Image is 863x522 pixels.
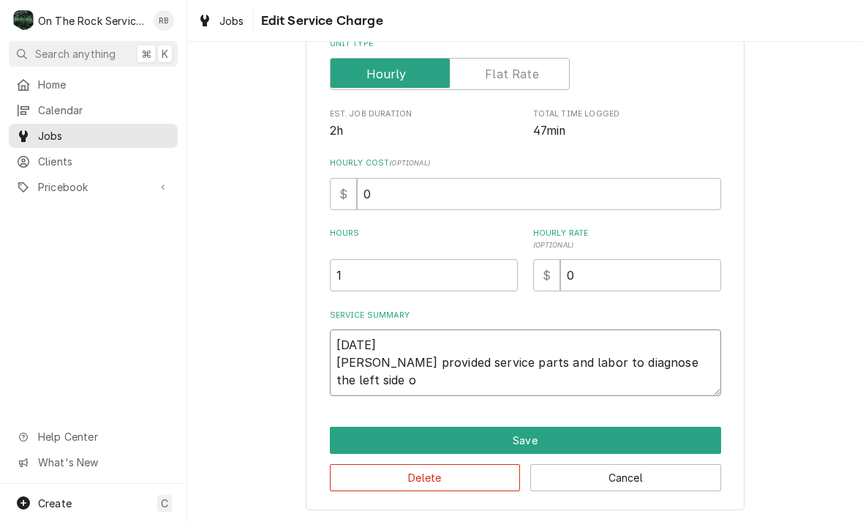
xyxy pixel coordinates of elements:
[38,102,170,118] span: Calendar
[330,454,721,491] div: Button Group Row
[9,175,178,199] a: Go to Pricebook
[330,38,721,50] label: Unit Type
[38,128,170,143] span: Jobs
[330,329,721,396] textarea: [DATE] [PERSON_NAME] provided service parts and labor to diagnose the left side o
[330,427,721,454] div: Button Group Row
[533,124,566,138] span: 47min
[141,46,151,61] span: ⌘
[154,10,174,31] div: RB
[533,241,574,249] span: ( optional )
[13,10,34,31] div: O
[9,149,178,174] a: Clients
[154,10,174,31] div: Ray Beals's Avatar
[35,46,116,61] span: Search anything
[9,72,178,97] a: Home
[330,310,721,321] label: Service Summary
[13,10,34,31] div: On The Rock Services's Avatar
[330,178,357,210] div: $
[533,228,721,291] div: [object Object]
[38,154,170,169] span: Clients
[330,310,721,396] div: Service Summary
[38,77,170,92] span: Home
[330,157,721,209] div: Hourly Cost
[330,228,518,251] label: Hours
[162,46,168,61] span: K
[330,108,518,140] div: Est. Job Duration
[533,259,560,291] div: $
[530,464,721,491] button: Cancel
[38,13,146,29] div: On The Rock Services
[330,122,518,140] span: Est. Job Duration
[533,108,721,120] span: Total Time Logged
[533,108,721,140] div: Total Time Logged
[9,450,178,474] a: Go to What's New
[330,427,721,491] div: Button Group
[38,429,169,444] span: Help Center
[330,228,518,291] div: [object Object]
[38,497,72,510] span: Create
[330,38,721,90] div: Unit Type
[330,157,721,169] label: Hourly Cost
[192,9,250,33] a: Jobs
[533,228,721,251] label: Hourly Rate
[389,159,430,167] span: ( optional )
[38,455,169,470] span: What's New
[9,425,178,449] a: Go to Help Center
[161,496,168,511] span: C
[330,124,343,138] span: 2h
[9,98,178,122] a: Calendar
[533,122,721,140] span: Total Time Logged
[330,108,518,120] span: Est. Job Duration
[9,124,178,148] a: Jobs
[219,13,244,29] span: Jobs
[330,427,721,454] button: Save
[330,464,521,491] button: Delete
[38,179,148,195] span: Pricebook
[257,11,383,31] span: Edit Service Charge
[9,41,178,67] button: Search anything⌘K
